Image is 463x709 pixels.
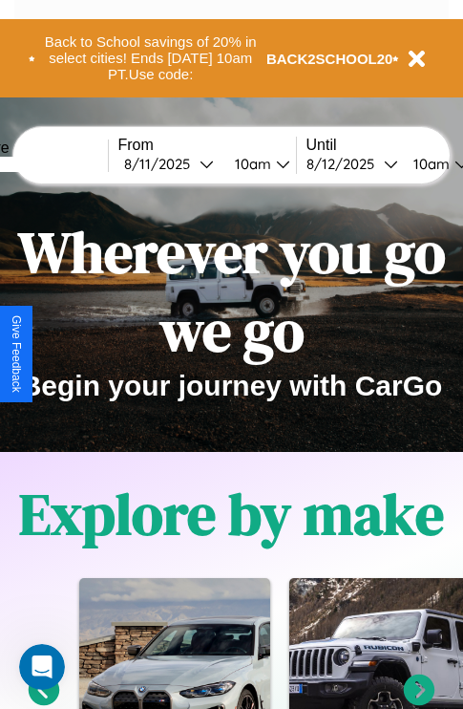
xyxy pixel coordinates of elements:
[266,51,393,67] b: BACK2SCHOOL20
[35,29,266,88] button: Back to School savings of 20% in select cities! Ends [DATE] 10am PT.Use code:
[220,154,296,174] button: 10am
[306,155,384,173] div: 8 / 12 / 2025
[19,475,444,553] h1: Explore by make
[118,154,220,174] button: 8/11/2025
[19,644,65,690] iframe: Intercom live chat
[225,155,276,173] div: 10am
[118,137,296,154] label: From
[124,155,200,173] div: 8 / 11 / 2025
[10,315,23,393] div: Give Feedback
[404,155,454,173] div: 10am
